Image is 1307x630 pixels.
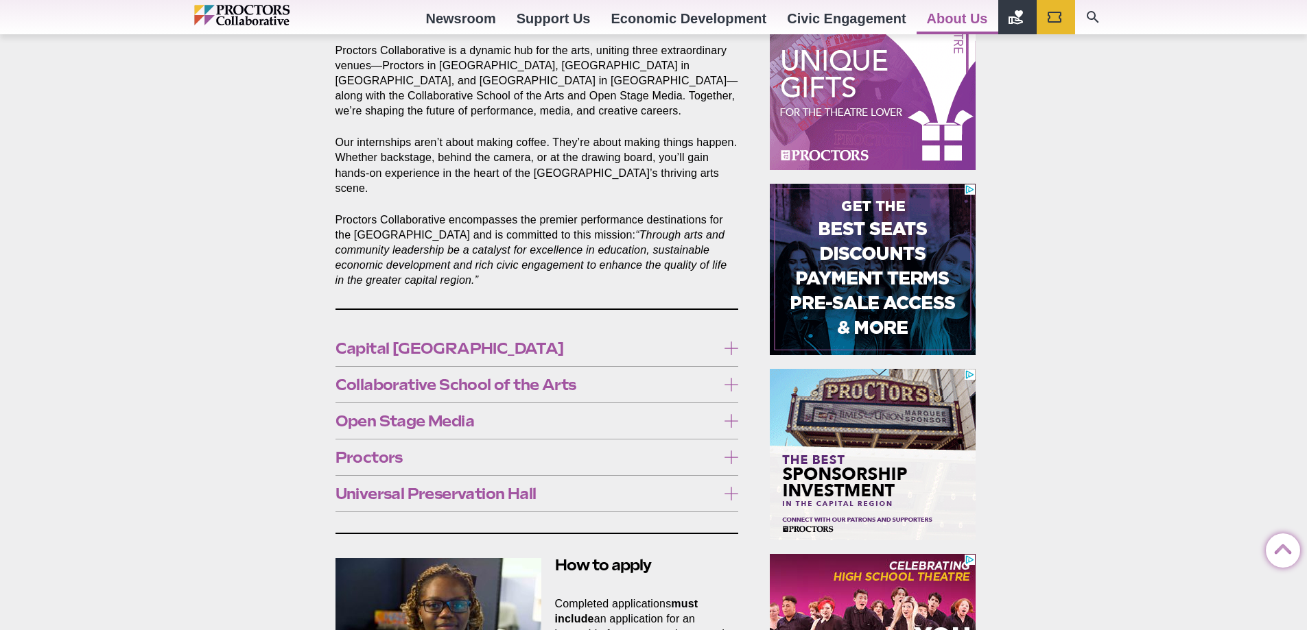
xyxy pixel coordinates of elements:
[335,377,718,392] span: Collaborative School of the Arts
[770,184,976,355] iframe: Advertisement
[335,486,718,501] span: Universal Preservation Hall
[335,413,718,428] span: Open Stage Media
[335,450,718,465] span: Proctors
[194,5,349,25] img: Proctors logo
[335,555,739,576] h2: How to apply
[335,43,739,119] p: Proctors Collaborative is a dynamic hub for the arts, uniting three extraordinary venues—Proctors...
[335,213,739,288] p: Proctors Collaborative encompasses the premier performance destinations for the [GEOGRAPHIC_DATA]...
[1266,534,1293,561] a: Back to Top
[335,341,718,356] span: Capital [GEOGRAPHIC_DATA]
[335,135,739,195] p: Our internships aren’t about making coffee. They’re about making things happen. Whether backstage...
[770,369,976,540] iframe: Advertisement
